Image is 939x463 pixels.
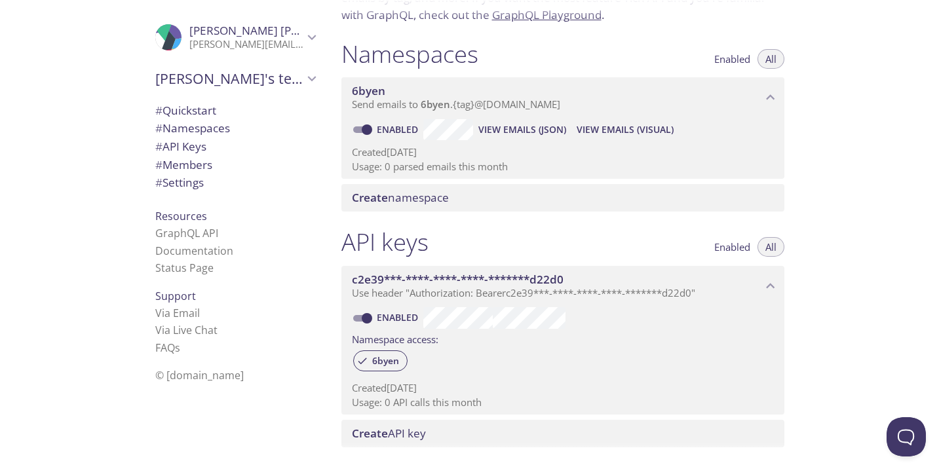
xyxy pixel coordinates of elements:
div: Quickstart [145,102,326,120]
div: Namespaces [145,119,326,138]
button: View Emails (JSON) [473,119,571,140]
span: Support [155,289,196,303]
span: [PERSON_NAME]'s team [155,69,303,88]
span: Quickstart [155,103,216,118]
span: API key [352,426,426,441]
p: Created [DATE] [352,145,774,159]
a: Status Page [155,261,214,275]
span: # [155,139,163,154]
a: GraphQL API [155,226,218,240]
button: Enabled [706,49,758,69]
div: Justin's team [145,62,326,96]
span: 6byen [364,355,407,367]
span: Create [352,426,388,441]
p: Usage: 0 parsed emails this month [352,160,774,174]
span: # [155,175,163,190]
div: Create namespace [341,184,784,212]
span: # [155,103,163,118]
div: Justin Galindo [145,16,326,59]
span: View Emails (JSON) [478,122,566,138]
button: All [757,49,784,69]
iframe: Help Scout Beacon - Open [887,417,926,456]
span: Namespaces [155,120,230,136]
span: © [DOMAIN_NAME] [155,368,244,382]
a: FAQ [155,341,180,355]
button: Enabled [706,237,758,257]
div: 6byen namespace [341,77,784,118]
span: Resources [155,209,207,223]
span: Settings [155,175,204,190]
span: [PERSON_NAME] [PERSON_NAME] [189,23,369,38]
a: Enabled [375,311,423,324]
div: Create API Key [341,420,784,447]
a: Documentation [155,244,233,258]
p: Created [DATE] [352,381,774,395]
div: Members [145,156,326,174]
p: [PERSON_NAME][EMAIL_ADDRESS][PERSON_NAME][DOMAIN_NAME] [189,38,303,51]
span: s [175,341,180,355]
div: 6byen [353,350,408,371]
span: # [155,157,163,172]
span: Create [352,190,388,205]
button: All [757,237,784,257]
button: View Emails (Visual) [571,119,679,140]
h1: Namespaces [341,39,478,69]
span: namespace [352,190,449,205]
span: 6byen [421,98,450,111]
h1: API keys [341,227,429,257]
label: Namespace access: [352,329,438,348]
span: Send emails to . {tag} @[DOMAIN_NAME] [352,98,560,111]
span: # [155,120,163,136]
span: View Emails (Visual) [577,122,674,138]
span: 6byen [352,83,385,98]
p: Usage: 0 API calls this month [352,396,774,409]
a: Via Live Chat [155,323,218,337]
span: API Keys [155,139,206,154]
div: API Keys [145,138,326,156]
span: Members [155,157,212,172]
a: Via Email [155,306,200,320]
div: Team Settings [145,174,326,192]
a: Enabled [375,123,423,136]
